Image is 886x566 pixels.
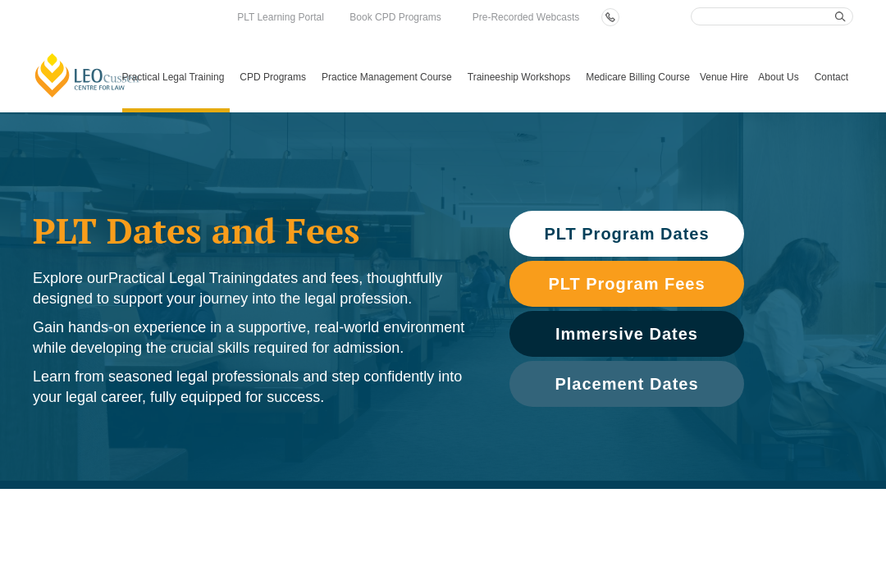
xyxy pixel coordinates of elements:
[581,42,695,112] a: Medicare Billing Course
[33,52,142,98] a: [PERSON_NAME] Centre for Law
[117,42,235,112] a: Practical Legal Training
[317,42,463,112] a: Practice Management Course
[548,276,705,292] span: PLT Program Fees
[33,367,477,408] p: Learn from seasoned legal professionals and step confidently into your legal career, fully equipp...
[544,226,709,242] span: PLT Program Dates
[468,8,584,26] a: Pre-Recorded Webcasts
[463,42,581,112] a: Traineeship Workshops
[235,42,317,112] a: CPD Programs
[753,42,809,112] a: About Us
[509,211,744,257] a: PLT Program Dates
[33,317,477,358] p: Gain hands-on experience in a supportive, real-world environment while developing the crucial ski...
[345,8,445,26] a: Book CPD Programs
[33,210,477,251] h1: PLT Dates and Fees
[233,8,328,26] a: PLT Learning Portal
[108,270,262,286] span: Practical Legal Training
[810,42,853,112] a: Contact
[695,42,753,112] a: Venue Hire
[509,311,744,357] a: Immersive Dates
[509,261,744,307] a: PLT Program Fees
[555,376,698,392] span: Placement Dates
[33,268,477,309] p: Explore our dates and fees, thoughtfully designed to support your journey into the legal profession.
[555,326,698,342] span: Immersive Dates
[509,361,744,407] a: Placement Dates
